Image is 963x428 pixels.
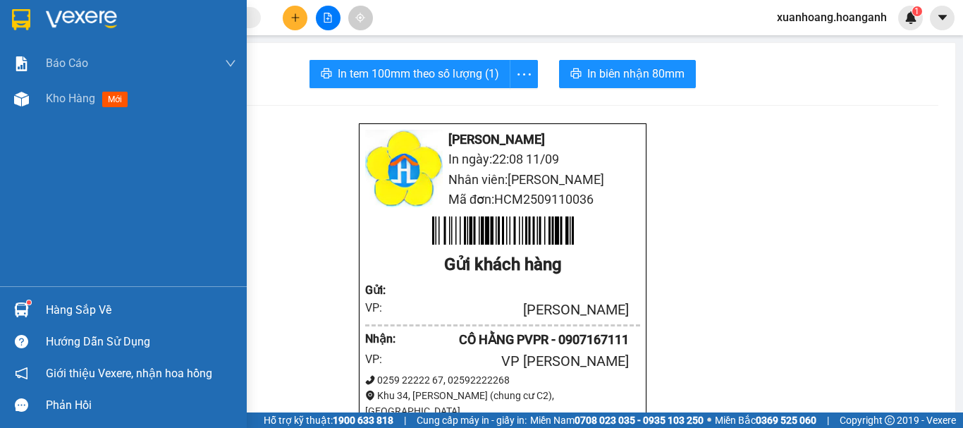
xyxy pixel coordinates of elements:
[707,417,711,423] span: ⚪️
[102,92,128,107] span: mới
[885,415,895,425] span: copyright
[827,412,829,428] span: |
[323,13,333,23] span: file-add
[12,9,30,30] img: logo-vxr
[904,11,917,24] img: icon-new-feature
[365,149,640,169] li: In ngày: 22:08 11/09
[15,335,28,348] span: question-circle
[15,367,28,380] span: notification
[559,60,696,88] button: printerIn biên nhận 80mm
[365,299,400,317] div: VP:
[365,391,375,401] span: environment
[404,412,406,428] span: |
[309,60,510,88] button: printerIn tem 100mm theo số lượng (1)
[587,65,685,82] span: In biên nhận 80mm
[46,395,236,416] div: Phản hồi
[355,13,365,23] span: aim
[365,252,640,279] div: Gửi khách hàng
[365,372,640,388] div: 0259 22222 67, 02592222268
[365,130,443,207] img: logo.jpg
[321,68,332,81] span: printer
[417,412,527,428] span: Cung cấp máy in - giấy in:
[365,170,640,190] li: Nhân viên: [PERSON_NAME]
[570,68,582,81] span: printer
[400,350,629,372] div: VP [PERSON_NAME]
[316,6,341,30] button: file-add
[715,412,816,428] span: Miền Bắc
[14,92,29,106] img: warehouse-icon
[930,6,955,30] button: caret-down
[365,190,640,209] li: Mã đơn: HCM2509110036
[756,415,816,426] strong: 0369 525 060
[365,350,400,368] div: VP:
[264,412,393,428] span: Hỗ trợ kỹ thuật:
[400,330,629,350] div: CÔ HẰNG PVPR - 0907167111
[46,54,88,72] span: Báo cáo
[365,388,640,419] div: Khu 34, [PERSON_NAME] (chung cư C2), [GEOGRAPHIC_DATA]
[365,281,400,299] div: Gửi :
[510,66,537,83] span: more
[400,299,629,321] div: [PERSON_NAME]
[766,8,898,26] span: xuanhoang.hoanganh
[46,92,95,105] span: Kho hàng
[365,130,640,149] li: [PERSON_NAME]
[15,398,28,412] span: message
[283,6,307,30] button: plus
[510,60,538,88] button: more
[46,365,212,382] span: Giới thiệu Vexere, nhận hoa hồng
[14,56,29,71] img: solution-icon
[46,331,236,353] div: Hướng dẫn sử dụng
[290,13,300,23] span: plus
[338,65,499,82] span: In tem 100mm theo số lượng (1)
[14,302,29,317] img: warehouse-icon
[912,6,922,16] sup: 1
[365,330,400,348] div: Nhận :
[46,300,236,321] div: Hàng sắp về
[27,300,31,305] sup: 1
[348,6,373,30] button: aim
[530,412,704,428] span: Miền Nam
[365,375,375,385] span: phone
[914,6,919,16] span: 1
[936,11,949,24] span: caret-down
[333,415,393,426] strong: 1900 633 818
[225,58,236,69] span: down
[575,415,704,426] strong: 0708 023 035 - 0935 103 250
